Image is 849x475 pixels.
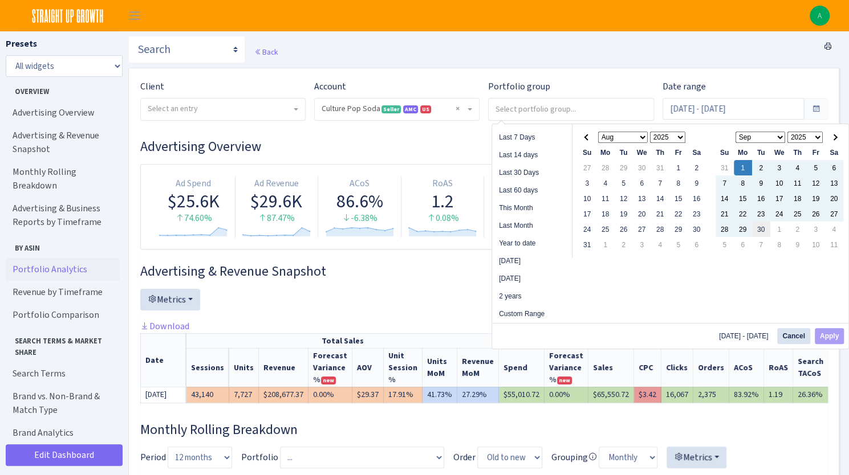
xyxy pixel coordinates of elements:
td: 11 [825,237,843,252]
td: 3 [770,160,789,175]
span: new [321,376,336,384]
div: 7.4K [489,190,562,212]
th: Su [716,145,734,160]
th: Revenue MoM [457,348,499,387]
a: Advertising & Revenue Snapshot [6,124,120,161]
td: 15 [734,191,752,206]
th: CPC [634,348,661,387]
td: 11 [596,191,615,206]
a: A [810,6,830,26]
button: Metrics [140,289,200,310]
td: 6 [734,237,752,252]
td: [DATE] [141,387,186,403]
th: Su [578,145,596,160]
div: Clicks [489,177,562,190]
input: Select portfolio group... [489,99,653,119]
label: Period [140,451,166,464]
td: 13 [633,191,651,206]
label: Account [314,80,346,93]
li: Custom Range [492,305,572,323]
li: Last Month [492,217,572,235]
td: 30 [688,222,706,237]
td: 31 [716,160,734,175]
td: 8 [770,237,789,252]
td: 12 [615,191,633,206]
span: Culture Pop Soda <span class="badge badge-success">Seller</span><span class="badge badge-primary"... [322,103,465,114]
a: Portfolio Analytics [6,258,120,281]
td: 27.29% [457,387,499,403]
th: Search TACoS [793,348,828,387]
th: Fr [669,145,688,160]
th: Units MoM [423,348,457,387]
td: 9 [752,175,770,191]
th: Tu [615,145,633,160]
td: 43,140 [186,387,229,403]
div: 86.6% [323,190,396,212]
td: 83.92% [729,387,764,403]
div: 0.08% [406,212,480,225]
span: new [557,376,572,384]
td: 23 [688,206,706,222]
td: 1 [669,160,688,175]
th: RoAS [764,348,793,387]
td: 41.73% [423,387,457,403]
td: 10 [807,237,825,252]
span: Culture Pop Soda <span class="badge badge-success">Seller</span><span class="badge badge-primary"... [315,99,479,120]
td: 10 [578,191,596,206]
td: $55,010.72 [499,387,545,403]
button: Toggle navigation [120,6,149,25]
h3: Widget #1 [140,138,828,155]
td: 4 [789,160,807,175]
td: 0.00% [308,387,352,403]
td: 27 [578,160,596,175]
td: 6 [633,175,651,191]
span: Select an entry [148,103,198,114]
span: Seller [381,105,401,113]
td: 31 [651,160,669,175]
div: 65% [489,212,562,225]
a: Edit Dashboard [6,444,123,466]
th: We [633,145,651,160]
td: 25 [789,206,807,222]
td: 6 [688,237,706,252]
span: By ASIN [6,238,119,253]
th: Orders [693,348,729,387]
td: 1.19 [764,387,793,403]
td: 2 [615,237,633,252]
img: Andrew [810,6,830,26]
td: 30 [633,160,651,175]
td: 18 [596,206,615,222]
th: Revenue Forecast Variance % [308,348,352,387]
td: 17 [578,206,596,222]
td: $3.42 [634,387,661,403]
td: 19 [615,206,633,222]
th: AOV [352,348,384,387]
td: 7 [651,175,669,191]
th: Sessions [186,348,229,387]
td: 4 [825,222,843,237]
div: -6.38% [323,212,396,225]
td: 3 [807,222,825,237]
th: We [770,145,789,160]
label: Client [140,80,164,93]
td: 14 [716,191,734,206]
td: 7,727 [229,387,259,403]
button: Cancel [777,328,810,344]
th: Sales [588,348,634,387]
td: 9 [789,237,807,252]
li: [DATE] [492,270,572,288]
td: 20 [825,191,843,206]
td: 7 [752,237,770,252]
td: 29 [734,222,752,237]
td: 27 [633,222,651,237]
th: Th [789,145,807,160]
td: 30 [752,222,770,237]
th: Fr [807,145,825,160]
td: 5 [615,175,633,191]
h3: Widget #2 [140,263,828,280]
td: 2 [789,222,807,237]
td: 17 [770,191,789,206]
th: Total Sales [186,333,499,348]
td: 25 [596,222,615,237]
div: 87.47% [240,212,314,225]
